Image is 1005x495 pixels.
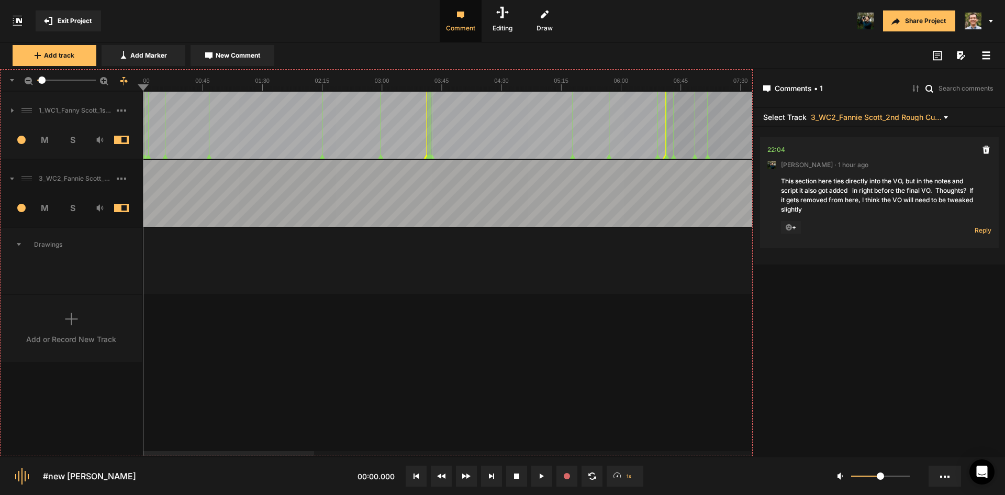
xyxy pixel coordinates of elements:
[102,45,185,66] button: Add Marker
[58,16,92,26] span: Exit Project
[767,161,776,169] img: ACg8ocL9w3neR238kOXtUvPGBBDp7OFO3fCvEK3gkbjpWesk_FjU_zGq=s96-c
[883,10,955,31] button: Share Project
[13,45,96,66] button: Add track
[754,108,1005,127] header: Select Track
[43,470,136,482] div: #new [PERSON_NAME]
[965,13,981,29] img: 424769395311cb87e8bb3f69157a6d24
[781,160,868,170] span: [PERSON_NAME] · 1 hour ago
[969,459,995,485] div: Open Intercom Messenger
[781,177,978,214] div: This section here ties directly into the VO, but in the notes and script it also got added in rig...
[975,226,991,235] span: Reply
[857,13,874,29] img: ACg8ocL9w3neR238kOXtUvPGBBDp7OFO3fCvEK3gkbjpWesk_FjU_zGq=s96-c
[754,69,1005,108] header: Comments • 1
[36,10,101,31] button: Exit Project
[607,466,643,487] button: 1x
[216,51,260,60] span: New Comment
[191,45,274,66] button: New Comment
[767,145,785,155] div: 22:04.081
[781,221,801,234] span: +
[44,51,74,60] span: Add track
[937,83,996,93] input: Search comments
[811,113,942,121] span: 3_WC2_Fannie Scott_2nd Rough Cut_[DATE]
[130,51,167,60] span: Add Marker
[358,472,395,481] span: 00:00.000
